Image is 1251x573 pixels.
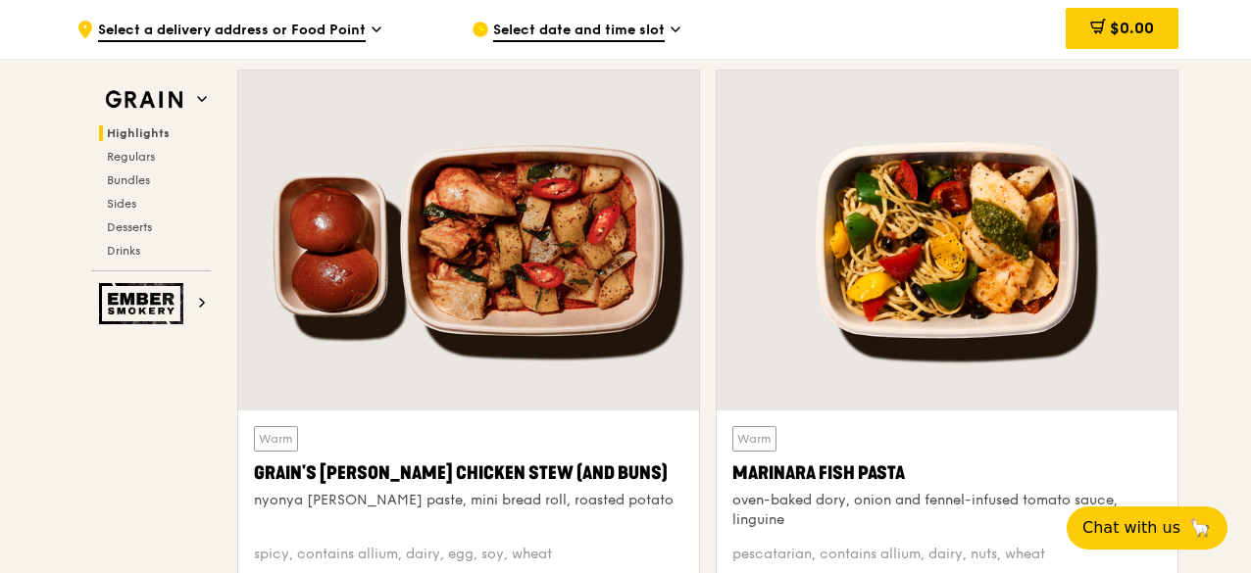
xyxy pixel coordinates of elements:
div: Marinara Fish Pasta [732,459,1162,487]
div: pescatarian, contains allium, dairy, nuts, wheat [732,545,1162,564]
div: Grain's [PERSON_NAME] Chicken Stew (and buns) [254,459,683,487]
div: Warm [732,426,776,452]
span: Sides [107,197,136,211]
span: 🦙 [1188,516,1212,540]
span: Highlights [107,126,170,140]
span: $0.00 [1110,19,1154,37]
span: Desserts [107,220,152,234]
span: Drinks [107,244,140,258]
img: Ember Smokery web logo [99,283,189,324]
span: Chat with us [1082,516,1180,540]
div: oven-baked dory, onion and fennel-infused tomato sauce, linguine [732,491,1162,530]
span: Regulars [107,150,155,164]
img: Grain web logo [99,82,189,118]
div: nyonya [PERSON_NAME] paste, mini bread roll, roasted potato [254,491,683,510]
span: Select date and time slot [493,21,665,42]
span: Select a delivery address or Food Point [98,21,366,42]
div: spicy, contains allium, dairy, egg, soy, wheat [254,545,683,564]
span: Bundles [107,173,150,187]
div: Warm [254,426,298,452]
button: Chat with us🦙 [1067,506,1227,549]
